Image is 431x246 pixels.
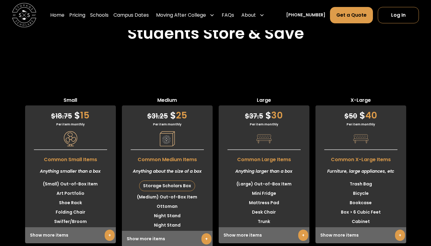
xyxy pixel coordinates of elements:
div: Show more items [25,227,116,243]
a: Get a Quote [330,7,373,23]
li: Shoe Rack [25,198,116,208]
div: Per item monthly [122,122,213,127]
div: 15 [25,105,116,122]
div: About [239,7,267,24]
span: $ [245,111,249,121]
img: Pricing Category Icon [160,131,175,146]
div: Anything smaller than a box [25,163,116,179]
li: (Large) Out-of-Box Item [219,179,309,189]
a: + [395,230,405,241]
li: Trunk [219,217,309,226]
li: (Small) Out-of-Box Item [25,179,116,189]
div: Show more items [219,227,309,243]
li: (Medium) Out-of-Box Item [122,192,213,202]
span: $ [147,111,152,121]
img: Pricing Category Icon [256,131,272,146]
div: Per item monthly [315,122,406,127]
div: Anything larger than a box [219,163,309,179]
div: About [241,12,256,19]
a: Log In [378,7,419,23]
div: Storage Scholars Box [139,181,195,191]
span: Large [219,97,309,105]
li: Mini Fridge [219,189,309,198]
span: $ [359,109,365,122]
li: Night Stand [122,211,213,221]
span: $ [74,109,80,122]
span: X-Large [315,97,406,105]
li: Art Portfolio [25,189,116,198]
span: 37.5 [245,111,263,121]
li: Swiffer/Broom [25,217,116,226]
li: Desk Chair [219,208,309,217]
span: 31.25 [147,111,168,121]
span: 50 [344,111,357,121]
span: Common Small Items [25,153,116,163]
div: Per item monthly [25,122,116,127]
img: Pricing Category Icon [353,131,368,146]
li: Ottoman [122,202,213,211]
li: Mattress Pad [219,198,309,208]
span: Common Medium Items [122,153,213,163]
a: FAQs [222,7,234,24]
a: Pricing [69,7,85,24]
li: Bicycle [315,189,406,198]
li: Bookcase [315,198,406,208]
div: 40 [315,105,406,122]
div: 25 [122,105,213,122]
div: 30 [219,105,309,122]
div: Moving After College [156,12,206,19]
li: Night Stand [122,221,213,230]
span: $ [265,109,271,122]
img: Storage Scholars main logo [12,3,36,27]
span: Small [25,97,116,105]
a: Campus Dates [113,7,149,24]
div: Moving After College [154,7,217,24]
a: home [12,3,36,27]
a: + [105,230,115,241]
li: Trash Bag [315,179,406,189]
span: 18.75 [51,111,72,121]
span: $ [51,111,55,121]
span: Common Large Items [219,153,309,163]
li: Cabinet [315,217,406,226]
a: Home [50,7,64,24]
li: Box > 6 Cubic Feet [315,208,406,217]
span: Common X-Large Items [315,153,406,163]
span: Medium [122,97,213,105]
div: Anything about the size of a box [122,163,213,179]
a: + [298,230,308,241]
div: Per item monthly [219,122,309,127]
a: + [201,233,211,244]
img: Pricing Category Icon [63,131,78,146]
div: Show more items [315,227,406,243]
span: $ [170,109,176,122]
a: [PHONE_NUMBER] [286,12,325,18]
li: Folding Chair [25,208,116,217]
span: $ [344,111,349,121]
h2: Students Store & Save [127,24,304,43]
a: Schools [90,7,109,24]
div: Furniture, large appliances, etc [315,163,406,179]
